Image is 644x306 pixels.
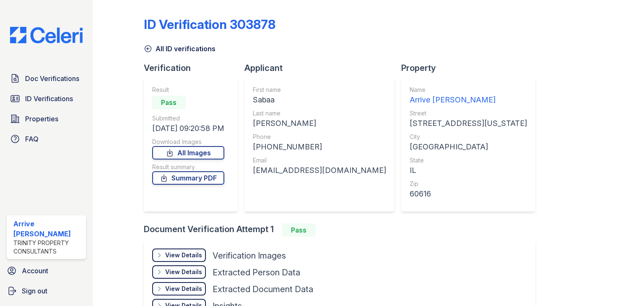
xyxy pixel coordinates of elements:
span: Doc Verifications [25,73,79,84]
div: [DATE] 09:20:58 PM [152,123,224,134]
div: [PHONE_NUMBER] [253,141,386,153]
div: View Details [165,268,202,276]
div: Property [401,62,542,74]
div: Download Images [152,138,224,146]
a: ID Verifications [7,90,86,107]
div: Pass [152,96,186,109]
span: Properties [25,114,58,124]
div: First name [253,86,386,94]
a: Summary PDF [152,171,224,185]
div: IL [410,165,527,176]
a: Sign out [3,282,89,299]
span: Account [22,266,48,276]
div: Arrive [PERSON_NAME] [13,219,83,239]
img: CE_Logo_Blue-a8612792a0a2168367f1c8372b55b34899dd931a85d93a1a3d3e32e68fde9ad4.png [3,27,89,43]
a: Name Arrive [PERSON_NAME] [410,86,527,106]
div: Sabaa [253,94,386,106]
div: Applicant [244,62,401,74]
div: State [410,156,527,165]
span: Sign out [22,286,47,296]
div: Extracted Document Data [213,283,313,295]
a: Account [3,262,89,279]
div: Trinity Property Consultants [13,239,83,256]
div: View Details [165,251,202,259]
div: Last name [253,109,386,118]
div: Result summary [152,163,224,171]
div: Name [410,86,527,94]
a: All Images [152,146,224,160]
div: Submitted [152,114,224,123]
a: Doc Verifications [7,70,86,87]
span: ID Verifications [25,94,73,104]
div: Result [152,86,224,94]
div: View Details [165,285,202,293]
div: Extracted Person Data [213,267,300,278]
div: Document Verification Attempt 1 [144,223,542,237]
div: Phone [253,133,386,141]
div: ID Verification 303878 [144,17,275,32]
div: Verification [144,62,244,74]
div: [GEOGRAPHIC_DATA] [410,141,527,153]
div: Arrive [PERSON_NAME] [410,94,527,106]
div: Zip [410,180,527,188]
a: Properties [7,110,86,127]
a: All ID verifications [144,44,216,54]
div: Email [253,156,386,165]
div: 60616 [410,188,527,200]
div: Street [410,109,527,118]
div: [PERSON_NAME] [253,118,386,129]
div: City [410,133,527,141]
div: Verification Images [213,250,286,262]
div: [STREET_ADDRESS][US_STATE] [410,118,527,129]
div: [EMAIL_ADDRESS][DOMAIN_NAME] [253,165,386,176]
span: FAQ [25,134,39,144]
div: Pass [282,223,316,237]
a: FAQ [7,131,86,147]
